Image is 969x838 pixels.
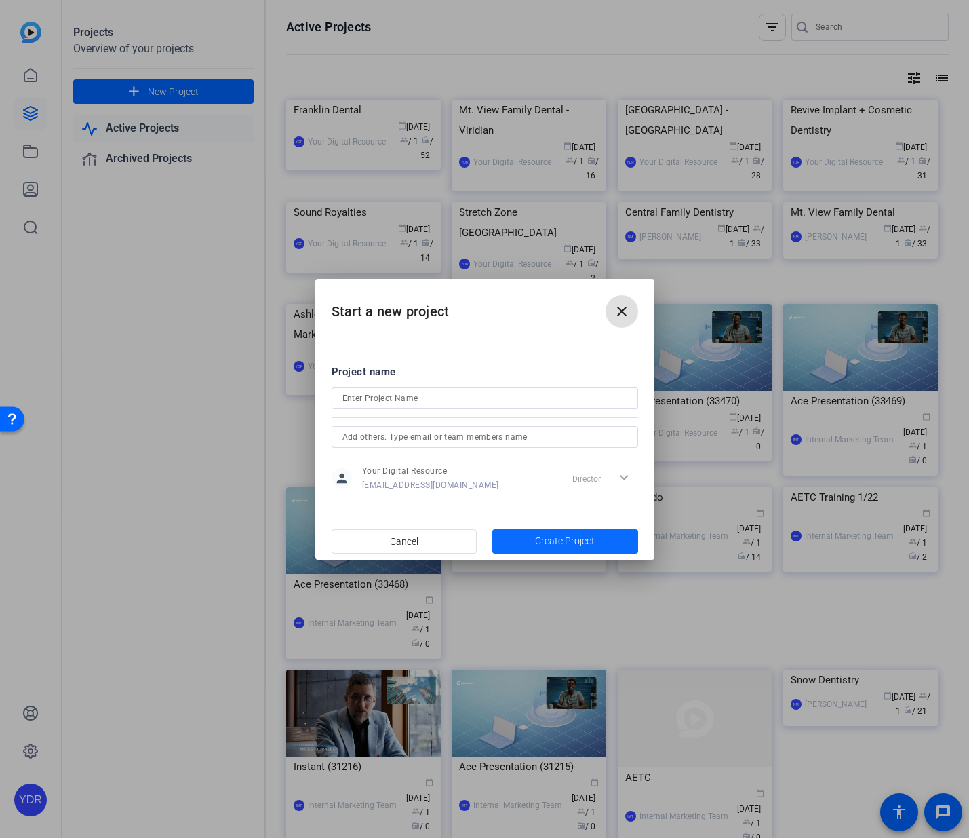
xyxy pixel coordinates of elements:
[342,390,627,406] input: Enter Project Name
[362,465,499,476] span: Your Digital Resource
[614,303,630,320] mat-icon: close
[332,364,638,379] div: Project name
[492,529,638,554] button: Create Project
[332,529,477,554] button: Cancel
[342,429,627,445] input: Add others: Type email or team members name
[315,279,654,334] h2: Start a new project
[362,480,499,491] span: [EMAIL_ADDRESS][DOMAIN_NAME]
[390,529,418,554] span: Cancel
[332,468,352,489] mat-icon: person
[535,534,595,548] span: Create Project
